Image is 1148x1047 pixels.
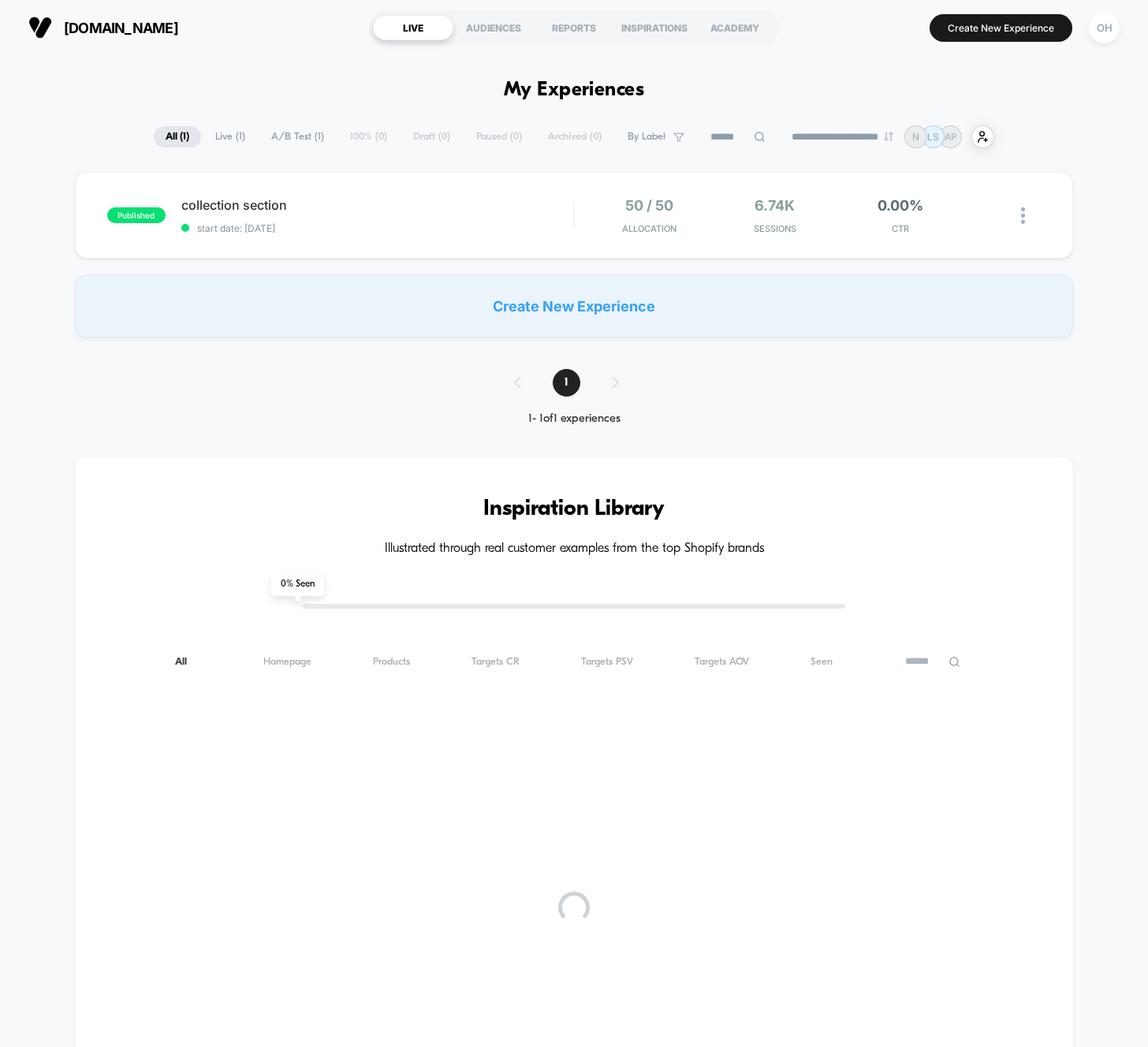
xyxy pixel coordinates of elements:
div: REPORTS [534,15,614,40]
span: All ( 1 ) [154,126,201,147]
span: Targets PSV [581,656,633,668]
div: OH [1089,13,1120,43]
img: Visually logo [28,16,52,39]
span: Products [373,656,410,668]
p: LS [927,131,939,143]
img: end [884,132,893,141]
img: close [1021,207,1025,224]
p: N [912,131,919,143]
div: Create New Experience [75,274,1074,337]
span: start date: [DATE] [181,222,574,234]
button: Create New Experience [930,14,1072,42]
span: All [175,656,202,668]
span: Sessions [716,223,833,234]
span: 1 [553,369,580,397]
span: CTR [842,223,960,234]
span: Allocation [622,223,676,234]
span: Targets AOV [695,656,749,668]
div: 1 - 1 of 1 experiences [498,412,650,426]
div: AUDIENCES [453,15,534,40]
div: ACADEMY [695,15,775,40]
button: OH [1084,12,1124,44]
span: 0 % Seen [271,572,324,596]
span: Live ( 1 ) [203,126,257,147]
span: By Label [628,131,665,143]
span: Targets CR [471,656,520,668]
h1: My Experiences [504,79,645,102]
span: 6.74k [755,197,795,214]
span: Seen [811,656,833,668]
span: 50 / 50 [625,197,673,214]
p: AP [945,131,957,143]
h4: Illustrated through real customer examples from the top Shopify brands [122,542,1027,557]
span: Homepage [263,656,311,668]
span: A/B Test ( 1 ) [259,126,336,147]
h3: Inspiration Library [122,497,1027,522]
span: [DOMAIN_NAME] [64,20,178,36]
span: 0.00% [878,197,923,214]
span: collection section [181,197,574,213]
div: LIVE [373,15,453,40]
div: INSPIRATIONS [614,15,695,40]
button: [DOMAIN_NAME] [24,15,183,40]
span: published [107,207,166,223]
